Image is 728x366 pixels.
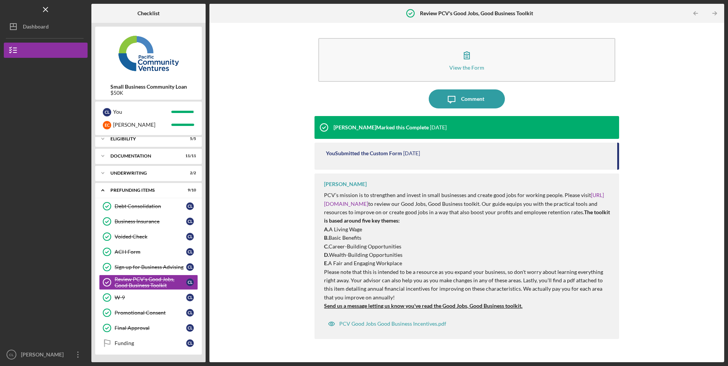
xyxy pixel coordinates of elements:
div: Comment [461,89,484,108]
div: [PERSON_NAME] [113,118,171,131]
a: Review PCV's Good Jobs, Good Business ToolkitCL [99,275,198,290]
div: [PERSON_NAME] [19,347,69,364]
button: CL[PERSON_NAME] [4,347,88,362]
a: Promotional ConsentCL [99,305,198,320]
div: 9 / 10 [182,188,196,193]
div: [PERSON_NAME] [324,181,367,187]
div: Voided Check [115,234,186,240]
div: [PERSON_NAME] Marked this Complete [334,124,429,130]
button: Dashboard [4,19,88,34]
button: Comment [429,89,505,108]
div: C L [186,294,194,301]
b: Checklist [137,10,160,16]
div: Review PCV's Good Jobs, Good Business Toolkit [115,276,186,288]
a: Final ApprovalCL [99,320,198,336]
p: Wealth-Building Opportunities [324,251,611,259]
a: Voided CheckCL [99,229,198,244]
p: PCV’s mission is to strengthen and invest in small businesses and create good jobs for working pe... [324,191,611,225]
div: Final Approval [115,325,186,331]
div: C L [186,309,194,317]
p: Career-Building Opportunities [324,242,611,251]
div: Sign up for Business Advising [115,264,186,270]
div: You [113,105,171,118]
div: ACH Form [115,249,186,255]
time: 2025-08-29 20:20 [430,124,447,130]
div: Dashboard [23,19,49,36]
p: Basic Benefits [324,234,611,242]
a: Debt ConsolidationCL [99,199,198,214]
div: Prefunding Items [110,188,177,193]
div: C L [186,233,194,240]
div: You Submitted the Custom Form [326,150,402,156]
div: E C [103,121,111,129]
div: C L [186,218,194,225]
button: View the Form [318,38,615,82]
div: C L [186,324,194,332]
div: PCV Good Jobs Good Business Incentives.pdf [339,321,446,327]
b: Small Business Community Loan [110,84,187,90]
strong: D. [324,251,329,258]
div: C L [186,278,194,286]
strong: C. [324,243,329,250]
a: FundingCL [99,336,198,351]
div: Underwriting [110,171,177,175]
p: A Living Wage [324,225,611,234]
div: Eligibility [110,137,177,141]
a: [URL][DOMAIN_NAME] [324,192,604,207]
img: Product logo [95,30,202,76]
text: CL [9,353,14,357]
div: Debt Consolidation [115,203,186,209]
div: Promotional Consent [115,310,186,316]
button: PCV Good Jobs Good Business Incentives.pdf [324,316,450,331]
div: C L [103,108,111,116]
div: $50K [110,90,187,96]
div: 11 / 11 [182,154,196,158]
div: Funding [115,340,186,346]
div: 2 / 2 [182,171,196,175]
strong: B. [324,234,329,241]
strong: A. [324,226,329,232]
p: Please note that this is intended to be a resource as you expand your business, so don't worry ab... [324,268,611,302]
div: C L [186,263,194,271]
a: W-9CL [99,290,198,305]
b: Review PCV's Good Jobs, Good Business Toolkit [420,10,533,16]
div: C L [186,248,194,256]
div: C L [186,339,194,347]
a: ACH FormCL [99,244,198,259]
div: Documentation [110,154,177,158]
div: C L [186,202,194,210]
strong: E. [324,260,328,266]
time: 2025-08-28 22:15 [403,150,420,156]
a: Business InsuranceCL [99,214,198,229]
strong: Send us a message letting us know you've read the Good Jobs, Good Business toolkit. [324,302,522,309]
div: W-9 [115,294,186,301]
a: Sign up for Business AdvisingCL [99,259,198,275]
div: 5 / 5 [182,137,196,141]
div: Business Insurance [115,218,186,224]
div: View the Form [449,65,484,70]
p: A Fair and Engaging Workplace [324,259,611,267]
